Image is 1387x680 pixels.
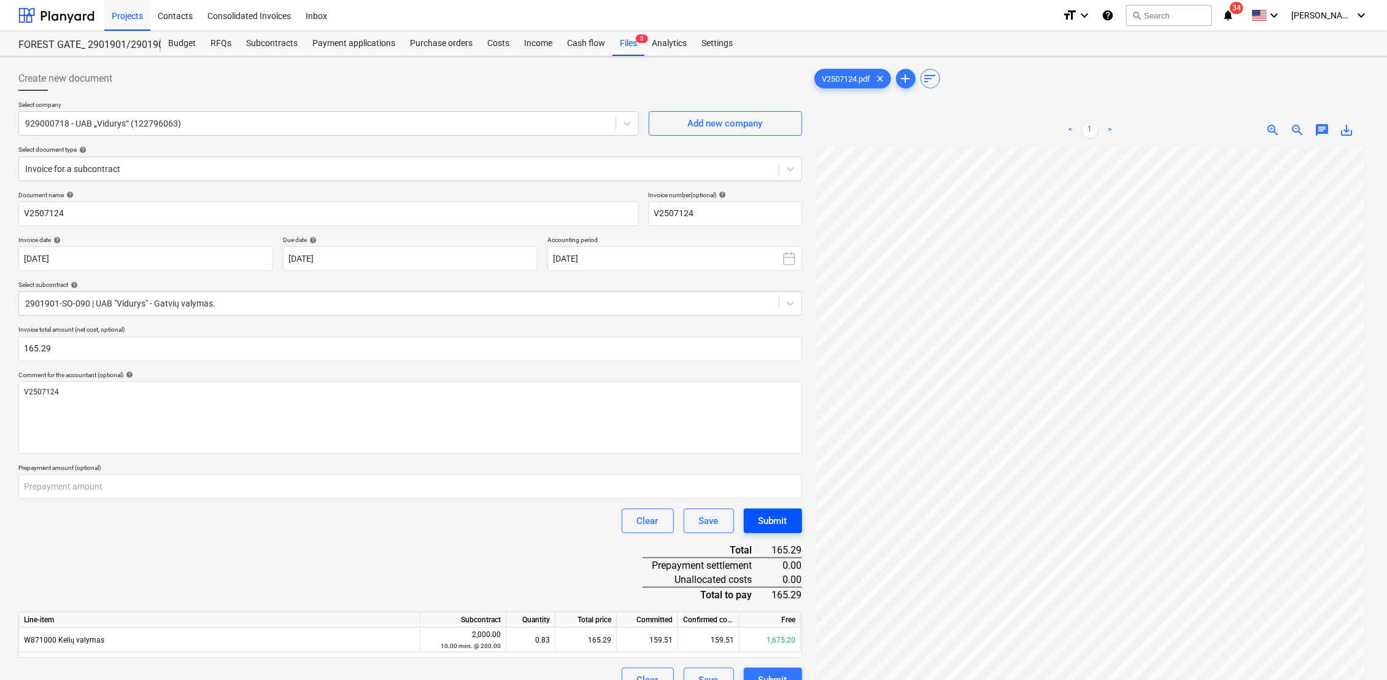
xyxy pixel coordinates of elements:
span: help [51,236,61,244]
div: Free [740,612,801,628]
div: 165.29 [772,543,802,558]
div: Select subcontract [18,281,802,289]
div: Prepayment settlement [643,558,772,573]
div: 165.29 [772,587,802,602]
span: help [307,236,317,244]
div: Committed [617,612,678,628]
div: Add new company [688,115,763,131]
input: Document name [18,201,639,226]
iframe: Chat Widget [1326,621,1387,680]
i: notifications [1222,8,1234,23]
a: Payment applications [305,31,403,56]
input: Invoice date not specified [18,246,273,271]
div: FOREST GATE_ 2901901/2901902/2901903 [18,39,146,52]
span: help [68,281,78,289]
div: Total price [555,612,617,628]
div: Unallocated costs [643,573,772,587]
p: Invoice total amount (net cost, optional) [18,326,802,336]
input: Invoice number [649,201,802,226]
input: Prepayment amount [18,474,802,499]
a: Cash flow [560,31,612,56]
div: Total [643,543,772,558]
a: Page 1 is your current page [1083,123,1097,138]
div: 159.51 [678,628,740,652]
div: Comment for the accountant (optional) [18,371,802,379]
span: add [898,71,913,86]
a: RFQs [203,31,239,56]
span: zoom_in [1265,123,1280,138]
button: Search [1126,5,1212,26]
div: 165.29 [555,628,617,652]
small: 10.00 mėn. @ 200.00 [441,643,501,649]
span: V2507124 [24,388,59,396]
a: Next page [1102,123,1117,138]
div: Subcontract [420,612,506,628]
div: Select document type [18,146,802,154]
i: format_size [1062,8,1077,23]
button: Submit [744,509,802,533]
span: help [64,191,74,198]
div: 0.00 [772,558,802,573]
button: [DATE] [547,246,802,271]
span: Create new document [18,71,112,86]
div: Save [699,513,719,529]
a: Budget [161,31,203,56]
p: Prepayment amount (optional) [18,464,802,474]
div: 0.00 [772,573,802,587]
a: Settings [694,31,740,56]
button: Save [684,509,734,533]
i: keyboard_arrow_down [1267,8,1281,23]
button: Clear [622,509,674,533]
span: 3 [636,34,648,43]
div: Invoice date [18,236,273,244]
i: keyboard_arrow_down [1354,8,1369,23]
div: Quantity [506,612,555,628]
a: Previous page [1063,123,1078,138]
span: clear [873,71,888,86]
a: Files3 [612,31,644,56]
div: 0.83 [511,628,550,652]
i: keyboard_arrow_down [1077,8,1092,23]
span: zoom_out [1290,123,1305,138]
button: Add new company [649,111,802,136]
i: Knowledge base [1102,8,1114,23]
div: V2507124.pdf [814,69,891,88]
a: Purchase orders [403,31,480,56]
span: help [123,371,133,378]
div: 159.51 [617,628,678,652]
p: Accounting period [547,236,802,246]
a: Costs [480,31,517,56]
a: Subcontracts [239,31,305,56]
div: 2,000.00 [425,629,501,652]
div: Invoice number (optional) [649,191,802,199]
a: Analytics [644,31,694,56]
input: Due date not specified [283,246,538,271]
a: Income [517,31,560,56]
span: W871000 Kelių valymas [24,636,104,644]
div: Document name [18,191,639,199]
span: chat [1315,123,1329,138]
div: Total to pay [643,587,772,602]
div: Clear [637,513,659,529]
span: [PERSON_NAME] [1291,10,1353,20]
span: search [1132,10,1142,20]
span: V2507124.pdf [815,74,878,84]
span: save_alt [1339,123,1354,138]
div: 1,675.20 [740,628,801,652]
div: Due date [283,236,538,244]
input: Invoice total amount (net cost, optional) [18,337,802,361]
span: help [717,191,727,198]
div: Submit [759,513,787,529]
span: help [77,146,87,154]
div: Files [612,31,644,56]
